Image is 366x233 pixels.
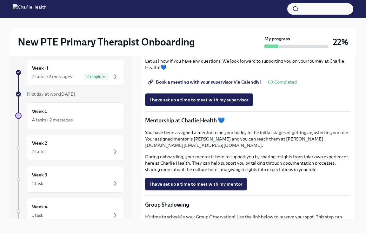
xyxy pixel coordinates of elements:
[32,171,47,178] h6: Week 3
[145,154,350,173] p: During onboarding, your mentor is here to support you by sharing insights from thier own experien...
[32,140,47,147] h6: Week 2
[145,93,253,106] button: I have set up a time to meet with my supervisor
[145,201,350,209] p: Group Shadowing
[145,117,350,124] p: Mentorship at Charlie Health 💙
[150,79,261,85] span: Book a meeting with your supervisor Via Calendly!
[150,97,249,103] span: I have set up a time to meet with my supervisor
[145,76,265,88] a: Book a meeting with your supervisor Via Calendly!
[15,102,124,129] a: Week 14 tasks • 2 messages
[274,80,297,85] span: Completed
[32,148,45,155] div: 2 tasks
[145,58,350,71] p: Let us know if you have any questions. We look forward to supporting you on your journey at Charl...
[83,74,109,79] span: Complete
[15,166,124,193] a: Week 31 task
[15,91,124,97] a: First day at work[DATE]
[13,4,46,14] img: CharlieHealth
[15,134,124,161] a: Week 22 tasks
[27,91,75,97] span: First day at work
[32,212,43,218] div: 1 task
[32,65,49,72] h6: Week -1
[333,36,348,48] h3: 22%
[264,36,290,42] strong: My progress
[15,59,124,86] a: Week -12 tasks • 2 messagesComplete
[32,73,72,80] div: 2 tasks • 2 messages
[32,117,73,123] div: 4 tasks • 2 messages
[145,214,350,226] p: It’s time to schedule your Group Observation! Use the link below to reserve your spot. This step ...
[145,178,247,190] button: I have set up a time to meet with my mentor
[60,91,75,97] strong: [DATE]
[18,36,195,48] h2: New PTE Primary Therapist Onboarding
[32,108,47,115] h6: Week 1
[145,129,350,148] p: You have been assigned a mentor to be your buddy in the initial stages of getting adjusted in you...
[15,198,124,224] a: Week 41 task
[150,181,243,187] span: I have set up a time to meet with my mentor
[32,203,48,210] h6: Week 4
[32,180,43,187] div: 1 task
